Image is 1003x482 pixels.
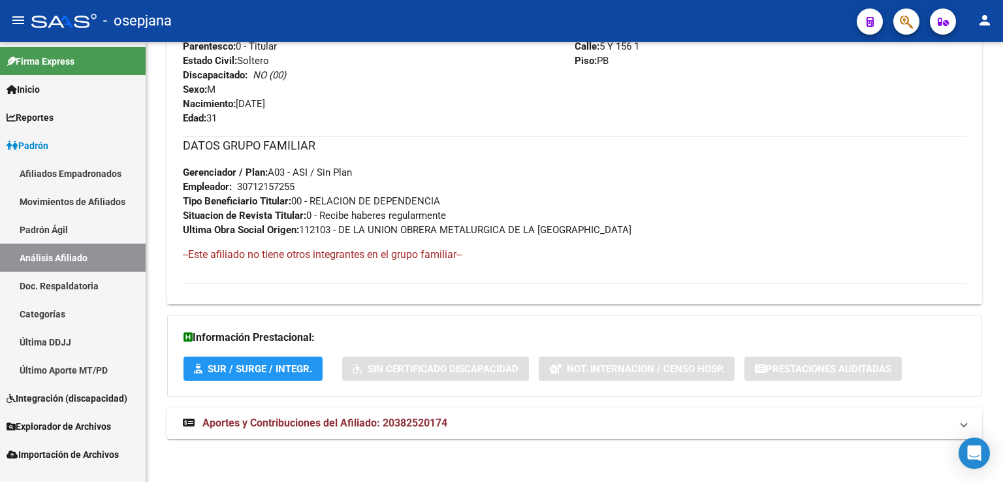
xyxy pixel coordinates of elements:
strong: Estado Civil: [183,55,237,67]
strong: Empleador: [183,181,232,193]
strong: Tipo Beneficiario Titular: [183,195,291,207]
span: 0 - Recibe haberes regularmente [183,210,446,221]
span: 31 [183,112,217,124]
mat-icon: menu [10,12,26,28]
span: 5 Y 156 1 [575,40,639,52]
strong: Discapacitado: [183,69,247,81]
mat-icon: person [977,12,993,28]
span: 112103 - DE LA UNION OBRERA METALURGICA DE LA [GEOGRAPHIC_DATA] [183,224,631,236]
h4: --Este afiliado no tiene otros integrantes en el grupo familiar-- [183,248,966,262]
strong: Sexo: [183,84,207,95]
span: A03 - ASI / Sin Plan [183,167,352,178]
span: 0 - Titular [183,40,277,52]
strong: Nacimiento: [183,98,236,110]
span: Not. Internacion / Censo Hosp. [567,363,724,375]
strong: Parentesco: [183,40,236,52]
strong: Edad: [183,112,206,124]
span: Aportes y Contribuciones del Afiliado: 20382520174 [202,417,447,429]
span: Reportes [7,110,54,125]
strong: Ultima Obra Social Origen: [183,224,299,236]
span: Firma Express [7,54,74,69]
span: Integración (discapacidad) [7,391,127,406]
i: NO (00) [253,69,286,81]
span: Explorador de Archivos [7,419,111,434]
span: PB [575,55,609,67]
h3: DATOS GRUPO FAMILIAR [183,137,966,155]
button: SUR / SURGE / INTEGR. [183,357,323,381]
button: Prestaciones Auditadas [744,357,902,381]
span: [DATE] [183,98,265,110]
div: Open Intercom Messenger [959,438,990,469]
span: Prestaciones Auditadas [766,363,891,375]
strong: Piso: [575,55,597,67]
span: 00 - RELACION DE DEPENDENCIA [183,195,440,207]
mat-expansion-panel-header: Aportes y Contribuciones del Afiliado: 20382520174 [167,408,982,439]
span: SUR / SURGE / INTEGR. [208,363,312,375]
span: Importación de Archivos [7,447,119,462]
span: M [183,84,215,95]
button: Not. Internacion / Censo Hosp. [539,357,735,381]
span: Sin Certificado Discapacidad [368,363,518,375]
div: 30712157255 [237,180,295,194]
h3: Información Prestacional: [183,329,966,347]
span: - osepjana [103,7,172,35]
strong: Situacion de Revista Titular: [183,210,306,221]
span: Inicio [7,82,40,97]
span: Soltero [183,55,269,67]
strong: Calle: [575,40,599,52]
span: Padrón [7,138,48,153]
strong: Gerenciador / Plan: [183,167,268,178]
button: Sin Certificado Discapacidad [342,357,529,381]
